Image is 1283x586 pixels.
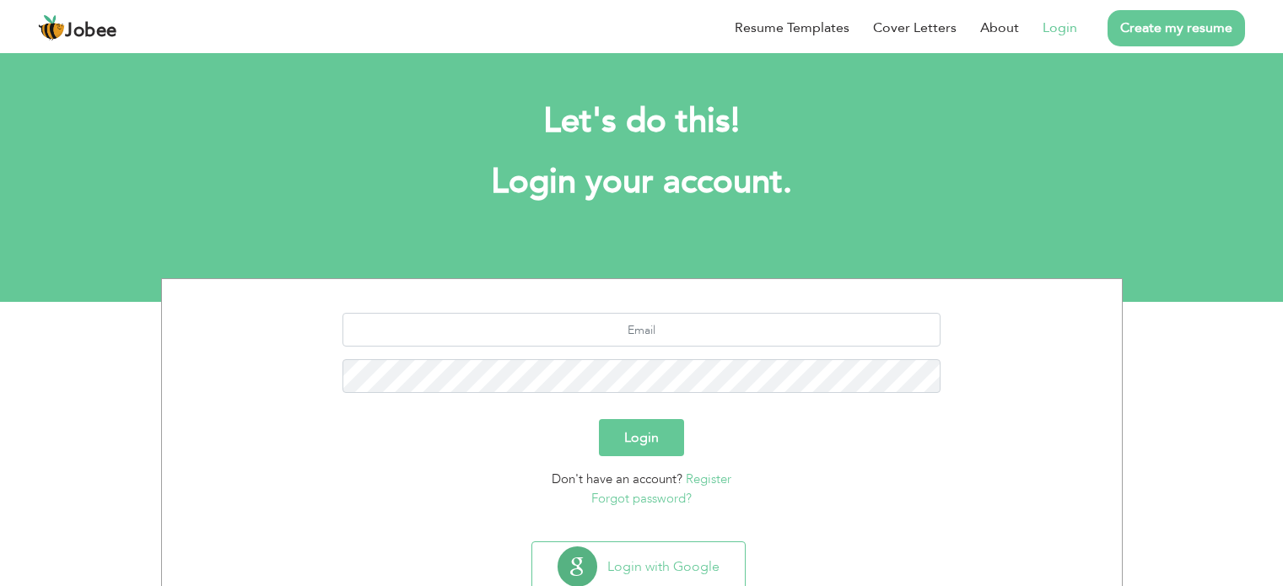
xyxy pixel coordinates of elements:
[873,18,957,38] a: Cover Letters
[186,160,1097,204] h1: Login your account.
[599,419,684,456] button: Login
[735,18,849,38] a: Resume Templates
[38,14,65,41] img: jobee.io
[1108,10,1245,46] a: Create my resume
[686,470,731,487] a: Register
[980,18,1019,38] a: About
[38,14,117,41] a: Jobee
[342,313,941,347] input: Email
[591,490,692,507] a: Forgot password?
[65,22,117,40] span: Jobee
[552,470,682,487] span: Don't have an account?
[186,99,1097,143] h2: Let's do this!
[1043,18,1077,38] a: Login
